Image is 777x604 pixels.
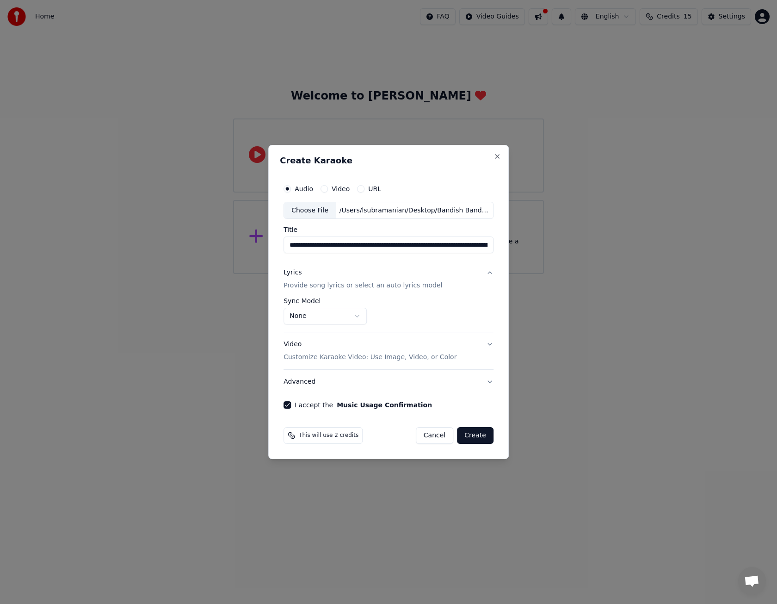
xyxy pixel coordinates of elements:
[416,427,453,444] button: Cancel
[284,202,336,219] div: Choose File
[284,298,493,332] div: LyricsProvide song lyrics or select an auto lyrics model
[284,333,493,370] button: VideoCustomize Karaoke Video: Use Image, Video, or Color
[332,186,350,192] label: Video
[457,427,493,444] button: Create
[295,402,432,408] label: I accept the
[284,227,493,233] label: Title
[368,186,381,192] label: URL
[284,261,493,298] button: LyricsProvide song lyrics or select an auto lyrics model
[284,268,302,278] div: Lyrics
[284,340,456,362] div: Video
[295,186,313,192] label: Audio
[284,298,367,305] label: Sync Model
[284,370,493,394] button: Advanced
[284,281,442,291] p: Provide song lyrics or select an auto lyrics model
[337,402,432,408] button: I accept the
[280,156,497,165] h2: Create Karaoke
[284,353,456,362] p: Customize Karaoke Video: Use Image, Video, or Color
[336,206,493,215] div: /Users/lsubramanian/Desktop/Bandish Bandits S2_ Nirmohiya (Lyrics) _ [PERSON_NAME], [PERSON_NAME]...
[299,432,358,439] span: This will use 2 credits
